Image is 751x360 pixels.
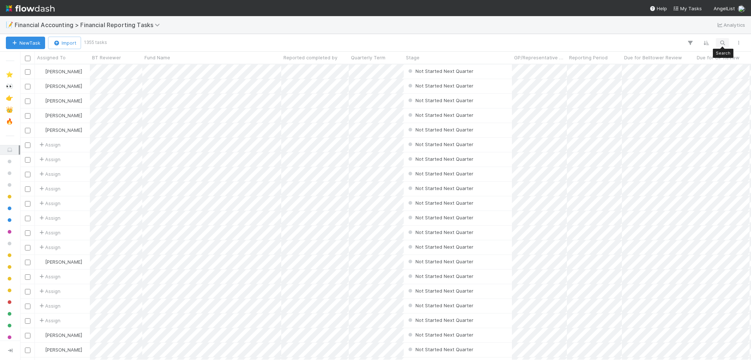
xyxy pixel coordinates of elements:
input: Toggle Row Selected [25,304,30,309]
div: Assign [38,185,61,192]
span: Not Started Next Quarter [407,244,473,250]
span: 🔥 [6,118,13,125]
div: Not Started Next Quarter [407,155,473,163]
div: Not Started Next Quarter [407,126,473,133]
input: Toggle Row Selected [25,245,30,250]
div: Not Started Next Quarter [407,170,473,177]
span: Not Started Next Quarter [407,303,473,308]
span: Assign [38,302,61,309]
div: Not Started Next Quarter [407,97,473,104]
span: 👀 [6,83,13,89]
span: [PERSON_NAME] [45,127,82,133]
span: [PERSON_NAME] [45,83,82,89]
span: Quarterly Term [351,54,385,61]
input: Toggle Row Selected [25,260,30,265]
div: [PERSON_NAME] [38,126,82,134]
span: Not Started Next Quarter [407,317,473,323]
span: Reporting Period [569,54,608,61]
span: Assign [38,317,61,324]
div: Not Started Next Quarter [407,272,473,280]
div: Not Started Next Quarter [407,302,473,309]
button: Import [48,37,81,49]
div: Not Started Next Quarter [407,316,473,324]
input: Toggle Row Selected [25,128,30,133]
a: My Tasks [673,5,702,12]
span: Assign [38,170,61,178]
span: Assign [38,229,61,236]
span: [PERSON_NAME] [45,112,82,118]
div: Not Started Next Quarter [407,346,473,353]
span: Due for Belltower Review [624,54,682,61]
span: Assign [38,244,61,251]
input: Toggle Row Selected [25,186,30,192]
input: Toggle Row Selected [25,142,30,148]
span: Not Started Next Quarter [407,332,473,338]
div: Not Started Next Quarter [407,258,473,265]
span: Financial Accounting > Financial Reporting Tasks [15,21,164,29]
img: logo-inverted-e16ddd16eac7371096b0.svg [6,2,55,15]
div: Help [649,5,667,12]
span: Due for GP Review [697,54,740,61]
span: Assign [38,200,61,207]
span: 📝 [6,22,13,28]
img: avatar_8d06466b-a936-4205-8f52-b0cc03e2a179.png [38,259,44,265]
span: [PERSON_NAME] [45,98,82,104]
span: [PERSON_NAME] [45,68,82,74]
span: Not Started Next Quarter [407,171,473,177]
input: Toggle Row Selected [25,230,30,236]
span: Not Started Next Quarter [407,68,473,74]
span: Not Started Next Quarter [407,200,473,206]
span: Assign [38,214,61,222]
span: Not Started Next Quarter [407,346,473,352]
input: Toggle Row Selected [25,113,30,119]
input: Toggle Row Selected [25,69,30,75]
div: Not Started Next Quarter [407,199,473,207]
span: Not Started Next Quarter [407,259,473,264]
span: Assigned To [37,54,66,61]
span: My Tasks [673,5,702,11]
span: 👉 [6,95,13,101]
div: [PERSON_NAME] [38,68,82,75]
span: Assign [38,273,61,280]
div: [PERSON_NAME] [38,112,82,119]
div: Not Started Next Quarter [407,214,473,221]
div: Not Started Next Quarter [407,141,473,148]
input: Toggle Row Selected [25,84,30,89]
span: BT Reviewer [92,54,121,61]
span: Not Started Next Quarter [407,185,473,191]
span: 👑 [6,107,13,113]
span: Not Started Next Quarter [407,156,473,162]
img: avatar_8d06466b-a936-4205-8f52-b0cc03e2a179.png [38,98,44,104]
span: AngelList [714,5,735,11]
div: Not Started Next Quarter [407,243,473,250]
input: Toggle Row Selected [25,99,30,104]
span: Assign [38,156,61,163]
input: Toggle Row Selected [25,348,30,353]
span: Assign [38,141,61,148]
div: Not Started Next Quarter [407,67,473,75]
div: [PERSON_NAME] [38,331,82,339]
input: Toggle Row Selected [25,333,30,338]
img: avatar_8d06466b-a936-4205-8f52-b0cc03e2a179.png [38,83,44,89]
span: Not Started Next Quarter [407,288,473,294]
a: Analytics [716,21,745,29]
div: Not Started Next Quarter [407,82,473,89]
img: avatar_8d06466b-a936-4205-8f52-b0cc03e2a179.png [38,127,44,133]
span: GP/Representative wants to review [514,54,565,61]
input: Toggle Row Selected [25,157,30,163]
div: Not Started Next Quarter [407,185,473,192]
input: Toggle Row Selected [25,201,30,207]
span: [PERSON_NAME] [45,259,82,265]
input: Toggle Row Selected [25,289,30,294]
input: Toggle Row Selected [25,274,30,280]
span: ⭐ [6,71,13,78]
span: Not Started Next Quarter [407,229,473,235]
input: Toggle All Rows Selected [25,56,30,61]
input: Toggle Row Selected [25,216,30,221]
